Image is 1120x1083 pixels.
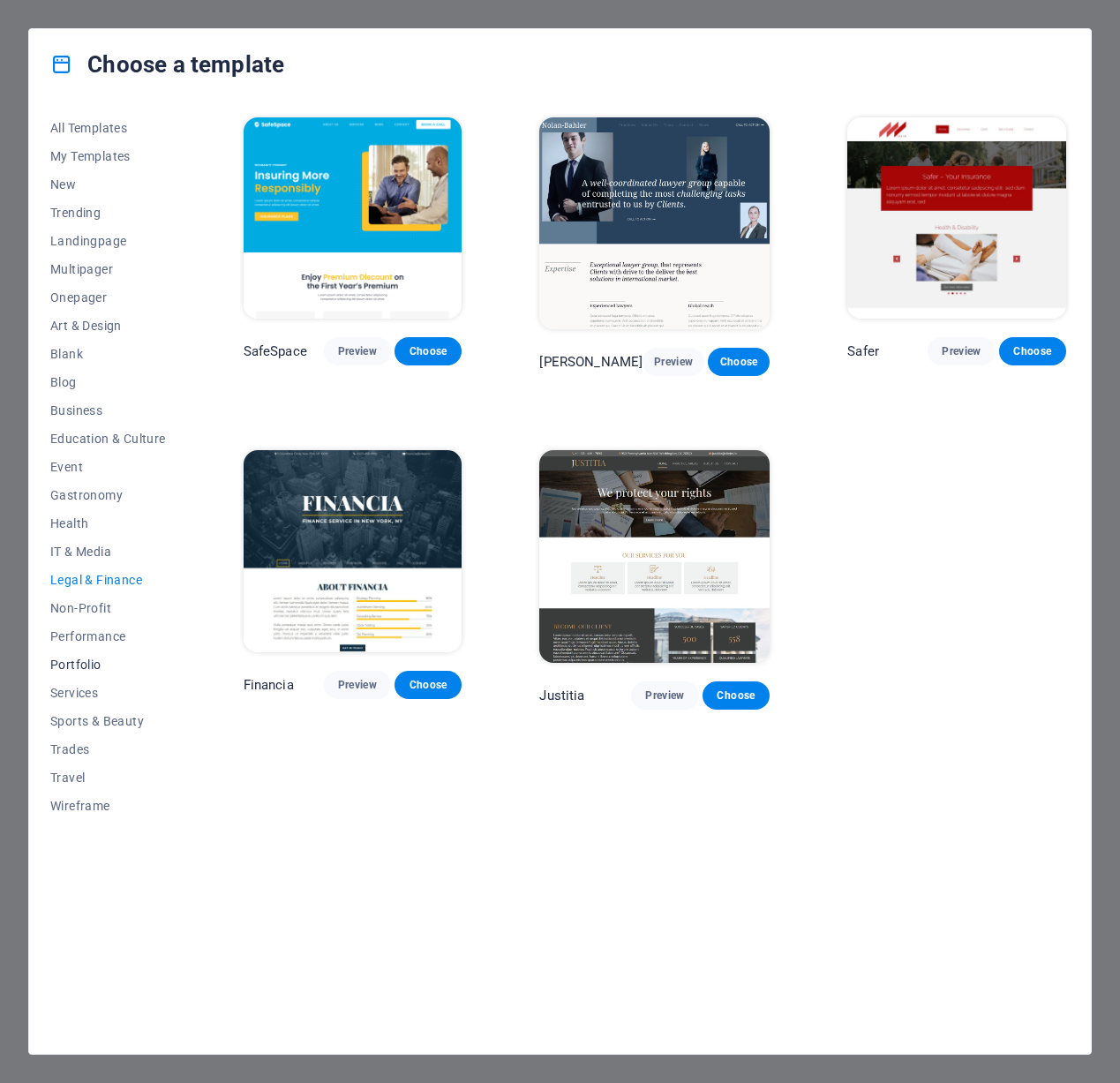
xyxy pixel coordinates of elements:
[50,347,166,361] span: Blank
[50,538,166,566] button: IT & Media
[50,601,166,615] span: Non-Profit
[539,687,584,704] p: Justitia
[50,545,166,559] span: IT & Media
[50,121,166,135] span: All Templates
[324,671,391,699] button: Preview
[50,771,166,785] span: Travel
[50,50,284,79] h4: Choose a template
[539,353,643,371] p: [PERSON_NAME]
[50,170,166,199] button: New
[703,681,770,710] button: Choose
[847,342,879,360] p: Safer
[708,348,770,376] button: Choose
[722,355,755,369] span: Choose
[50,488,166,502] span: Gastronomy
[50,516,166,530] span: Health
[942,344,981,358] span: Preview
[50,114,166,142] button: All Templates
[50,396,166,425] button: Business
[50,651,166,679] button: Portfolio
[244,450,462,651] img: Financia
[50,177,166,192] span: New
[539,117,770,329] img: Nolan-Bahler
[50,199,166,227] button: Trending
[50,234,166,248] span: Landingpage
[50,460,166,474] span: Event
[50,799,166,813] span: Wireframe
[409,678,447,692] span: Choose
[999,337,1066,365] button: Choose
[50,742,166,756] span: Trades
[395,671,462,699] button: Choose
[50,679,166,707] button: Services
[50,255,166,283] button: Multipager
[324,337,391,365] button: Preview
[539,450,770,662] img: Justitia
[50,142,166,170] button: My Templates
[244,676,294,694] p: Financia
[645,688,684,703] span: Preview
[50,629,166,643] span: Performance
[50,658,166,672] span: Portfolio
[50,707,166,735] button: Sports & Beauty
[657,355,690,369] span: Preview
[1013,344,1052,358] span: Choose
[50,319,166,333] span: Art & Design
[244,342,307,360] p: SafeSpace
[50,227,166,255] button: Landingpage
[50,340,166,368] button: Blank
[50,432,166,446] span: Education & Culture
[50,509,166,538] button: Health
[50,368,166,396] button: Blog
[50,573,166,587] span: Legal & Finance
[50,283,166,312] button: Onepager
[409,344,447,358] span: Choose
[50,792,166,820] button: Wireframe
[847,117,1066,319] img: Safer
[50,735,166,763] button: Trades
[50,686,166,700] span: Services
[50,453,166,481] button: Event
[631,681,698,710] button: Preview
[50,594,166,622] button: Non-Profit
[338,344,377,358] span: Preview
[50,425,166,453] button: Education & Culture
[50,622,166,651] button: Performance
[50,763,166,792] button: Travel
[643,348,704,376] button: Preview
[50,262,166,276] span: Multipager
[395,337,462,365] button: Choose
[717,688,755,703] span: Choose
[338,678,377,692] span: Preview
[50,206,166,220] span: Trending
[50,481,166,509] button: Gastronomy
[50,290,166,305] span: Onepager
[50,149,166,163] span: My Templates
[50,566,166,594] button: Legal & Finance
[50,714,166,728] span: Sports & Beauty
[50,403,166,417] span: Business
[244,117,462,319] img: SafeSpace
[50,375,166,389] span: Blog
[928,337,995,365] button: Preview
[50,312,166,340] button: Art & Design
